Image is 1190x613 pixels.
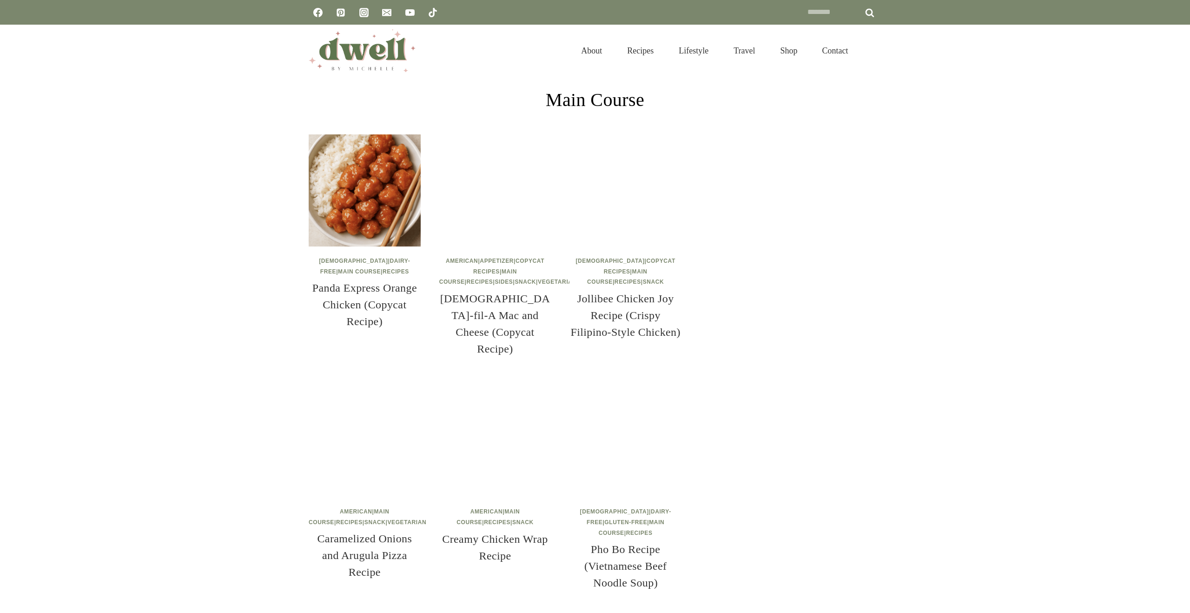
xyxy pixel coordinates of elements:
[666,34,721,67] a: Lifestyle
[580,508,671,536] span: | | | |
[446,258,478,264] a: American
[643,279,664,285] a: Snack
[456,508,520,526] a: Main Course
[312,282,417,327] a: Panda Express Orange Chicken (Copycat Recipe)
[338,268,381,275] a: Main Course
[599,519,665,536] a: Main Course
[439,258,577,286] span: | | | | | | |
[340,508,372,515] a: American
[767,34,810,67] a: Shop
[439,385,551,497] img: Creamy Chicken Wrap Recipe
[423,3,442,22] a: TikTok
[584,543,667,589] a: Pho Bo Recipe (Vietnamese Beef Noodle Soup)
[569,34,861,67] nav: Primary Navigation
[495,279,513,285] a: Sides
[401,3,419,22] a: YouTube
[309,134,421,247] img: Panda Express Orange Chicken (Copycat Recipe)
[320,258,410,275] a: Dairy-Free
[309,508,390,526] a: Main Course
[569,34,615,67] a: About
[484,519,510,526] a: Recipes
[810,34,861,67] a: Contact
[470,508,502,515] a: American
[473,258,544,275] a: Copycat Recipes
[309,508,426,526] span: | | | |
[309,29,416,72] img: DWELL by michelle
[576,258,675,286] span: | | | |
[442,533,548,562] a: Creamy Chicken Wrap Recipe
[615,279,641,285] a: Recipes
[721,34,767,67] a: Travel
[319,258,388,264] a: [DEMOGRAPHIC_DATA]
[383,268,409,275] a: Recipes
[331,3,350,22] a: Pinterest
[604,519,647,526] a: Gluten-Free
[569,134,681,247] img: Jollibee Chicken Joy Recipe (Crispy Filipino-Style Chicken)
[319,258,410,275] span: | | |
[467,279,493,285] a: Recipes
[626,530,653,536] a: Recipes
[587,508,671,526] a: Dairy-Free
[570,293,681,338] a: Jollibee Chicken Joy Recipe (Crispy Filipino-Style Chicken)
[580,508,649,515] a: [DEMOGRAPHIC_DATA]
[538,279,577,285] a: Vegetarian
[336,519,363,526] a: Recipes
[615,34,666,67] a: Recipes
[512,519,534,526] a: Snack
[387,519,426,526] a: Vegetarian
[515,279,536,285] a: Snack
[480,258,514,264] a: Appetizer
[309,385,421,497] img: Caramelized Onions and Arugula Pizza Recipe
[317,533,412,578] a: Caramelized Onions and Arugula Pizza Recipe
[355,3,373,22] a: Instagram
[546,86,644,114] h1: Main Course
[866,43,881,59] button: View Search Form
[439,134,551,247] img: Chick-fil-A Mac and Cheese (Copycat Recipe)
[309,3,327,22] a: Facebook
[604,258,675,275] a: Copycat Recipes
[569,385,681,497] img: Pho Bo Recipe (Vietnamese Beef Noodle Soup)
[377,3,396,22] a: Email
[440,293,550,355] a: [DEMOGRAPHIC_DATA]-fil-A Mac and Cheese (Copycat Recipe)
[576,258,645,264] a: [DEMOGRAPHIC_DATA]
[456,508,533,526] span: | | |
[364,519,386,526] a: Snack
